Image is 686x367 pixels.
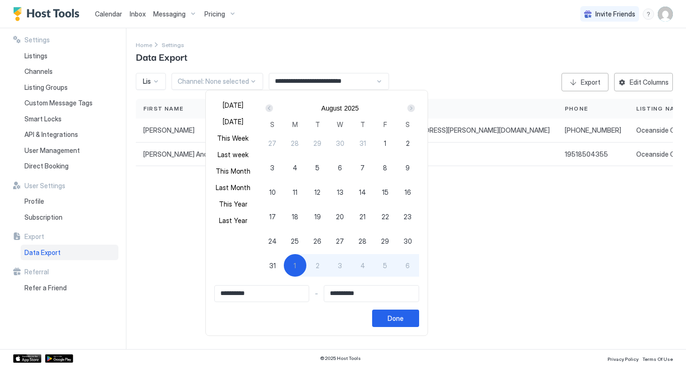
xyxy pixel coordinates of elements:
button: 13 [329,181,351,203]
button: 2 [397,132,419,154]
button: Last Year [214,214,252,227]
button: 19 [306,205,329,228]
span: 27 [268,138,276,148]
button: 2025 [344,104,359,112]
span: 25 [291,236,299,246]
span: 7 [360,163,365,173]
button: 29 [374,230,397,252]
span: 26 [313,236,321,246]
span: F [383,120,387,129]
button: Last Month [214,181,252,194]
span: 23 [404,212,412,222]
span: 17 [269,212,276,222]
span: T [360,120,365,129]
input: Input Field [324,286,419,302]
button: 31 [351,132,374,154]
span: 5 [383,261,387,271]
div: Done [388,313,404,323]
span: 30 [336,138,344,148]
span: 16 [405,187,411,197]
span: 13 [337,187,343,197]
button: August [321,104,342,112]
button: 1 [284,254,306,277]
button: 28 [351,230,374,252]
span: 2 [316,261,320,271]
button: 28 [284,132,306,154]
button: Next [404,103,417,114]
span: T [315,120,320,129]
span: S [405,120,410,129]
button: 11 [284,181,306,203]
button: 12 [306,181,329,203]
span: - [315,289,318,298]
button: This Year [214,198,252,210]
span: 31 [359,138,366,148]
button: 26 [306,230,329,252]
button: 2 [306,254,329,277]
span: M [292,120,298,129]
span: W [337,120,343,129]
span: 24 [268,236,277,246]
span: 2 [406,138,410,148]
button: 27 [261,132,284,154]
span: 1 [294,261,296,271]
span: 29 [381,236,389,246]
button: 17 [261,205,284,228]
button: 6 [397,254,419,277]
button: 20 [329,205,351,228]
button: Last week [214,148,252,161]
button: 8 [374,156,397,179]
span: 4 [293,163,297,173]
iframe: Intercom live chat [9,335,32,358]
span: 1 [384,138,386,148]
span: 20 [336,212,344,222]
button: 30 [397,230,419,252]
button: 21 [351,205,374,228]
span: S [270,120,274,129]
span: 29 [313,138,321,148]
button: 18 [284,205,306,228]
span: 5 [315,163,320,173]
span: 9 [405,163,410,173]
button: 6 [329,156,351,179]
button: Prev [264,103,276,114]
button: This Month [214,165,252,177]
button: 4 [351,254,374,277]
button: 27 [329,230,351,252]
span: 27 [336,236,344,246]
button: 9 [397,156,419,179]
span: 12 [314,187,320,197]
button: 22 [374,205,397,228]
span: 28 [359,236,366,246]
button: 3 [329,254,351,277]
button: 14 [351,181,374,203]
button: 7 [351,156,374,179]
button: 15 [374,181,397,203]
span: 3 [270,163,274,173]
button: 23 [397,205,419,228]
span: 31 [269,261,276,271]
button: 3 [261,156,284,179]
button: [DATE] [214,99,252,112]
button: 1 [374,132,397,154]
span: 21 [359,212,366,222]
input: Input Field [215,286,309,302]
span: 4 [360,261,365,271]
span: 6 [405,261,410,271]
button: 5 [306,156,329,179]
span: 10 [269,187,276,197]
button: This Week [214,132,252,144]
span: 8 [383,163,387,173]
span: 14 [359,187,366,197]
button: 31 [261,254,284,277]
span: 11 [293,187,297,197]
span: 19 [314,212,321,222]
button: [DATE] [214,115,252,128]
span: 15 [382,187,389,197]
span: 28 [291,138,299,148]
button: Done [372,310,419,327]
button: 10 [261,181,284,203]
span: 30 [404,236,412,246]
